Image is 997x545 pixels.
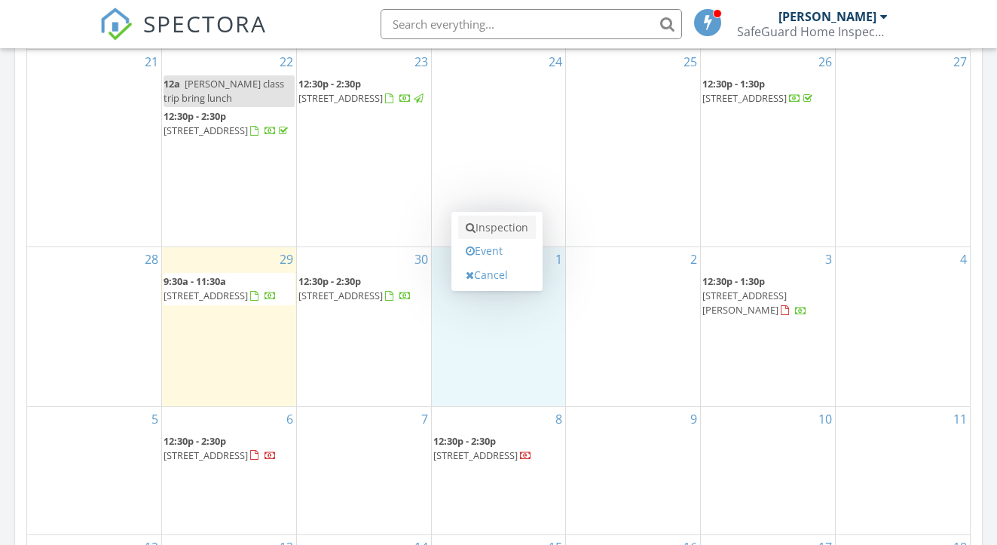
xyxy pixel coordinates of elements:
[298,274,411,302] a: 12:30p - 2:30p [STREET_ADDRESS]
[458,216,536,240] a: Inspection
[164,289,248,302] span: [STREET_ADDRESS]
[277,50,296,74] a: Go to September 22, 2025
[162,247,297,406] td: Go to September 29, 2025
[701,406,836,535] td: Go to October 10, 2025
[702,75,833,108] a: 12:30p - 1:30p [STREET_ADDRESS]
[835,247,970,406] td: Go to October 4, 2025
[27,50,162,247] td: Go to September 21, 2025
[296,247,431,406] td: Go to September 30, 2025
[164,124,248,137] span: [STREET_ADDRESS]
[298,91,383,105] span: [STREET_ADDRESS]
[702,77,815,105] a: 12:30p - 1:30p [STREET_ADDRESS]
[566,247,701,406] td: Go to October 2, 2025
[702,273,833,320] a: 12:30p - 1:30p [STREET_ADDRESS][PERSON_NAME]
[162,406,297,535] td: Go to October 6, 2025
[277,247,296,271] a: Go to September 29, 2025
[687,247,700,271] a: Go to October 2, 2025
[458,263,536,287] a: Cancel
[433,434,496,448] span: 12:30p - 2:30p
[148,407,161,431] a: Go to October 5, 2025
[680,50,700,74] a: Go to September 25, 2025
[164,274,226,288] span: 9:30a - 11:30a
[566,406,701,535] td: Go to October 9, 2025
[142,247,161,271] a: Go to September 28, 2025
[778,9,876,24] div: [PERSON_NAME]
[298,77,361,90] span: 12:30p - 2:30p
[815,50,835,74] a: Go to September 26, 2025
[702,91,787,105] span: [STREET_ADDRESS]
[701,247,836,406] td: Go to October 3, 2025
[164,433,295,465] a: 12:30p - 2:30p [STREET_ADDRESS]
[957,247,970,271] a: Go to October 4, 2025
[552,407,565,431] a: Go to October 8, 2025
[411,247,431,271] a: Go to September 30, 2025
[458,239,536,263] a: Event
[164,77,180,90] span: 12a
[950,407,970,431] a: Go to October 11, 2025
[298,273,430,305] a: 12:30p - 2:30p [STREET_ADDRESS]
[296,406,431,535] td: Go to October 7, 2025
[142,50,161,74] a: Go to September 21, 2025
[687,407,700,431] a: Go to October 9, 2025
[835,50,970,247] td: Go to September 27, 2025
[433,434,532,462] a: 12:30p - 2:30p [STREET_ADDRESS]
[822,247,835,271] a: Go to October 3, 2025
[702,289,787,317] span: [STREET_ADDRESS][PERSON_NAME]
[431,50,566,247] td: Go to September 24, 2025
[143,8,267,39] span: SPECTORA
[702,274,765,288] span: 12:30p - 1:30p
[702,77,765,90] span: 12:30p - 1:30p
[164,273,295,305] a: 9:30a - 11:30a [STREET_ADDRESS]
[381,9,682,39] input: Search everything...
[162,50,297,247] td: Go to September 22, 2025
[431,247,566,406] td: Go to October 1, 2025
[566,50,701,247] td: Go to September 25, 2025
[815,407,835,431] a: Go to October 10, 2025
[99,20,267,52] a: SPECTORA
[298,75,430,108] a: 12:30p - 2:30p [STREET_ADDRESS]
[411,50,431,74] a: Go to September 23, 2025
[701,50,836,247] td: Go to September 26, 2025
[164,108,295,140] a: 12:30p - 2:30p [STREET_ADDRESS]
[296,50,431,247] td: Go to September 23, 2025
[418,407,431,431] a: Go to October 7, 2025
[546,50,565,74] a: Go to September 24, 2025
[164,274,277,302] a: 9:30a - 11:30a [STREET_ADDRESS]
[950,50,970,74] a: Go to September 27, 2025
[702,274,807,317] a: 12:30p - 1:30p [STREET_ADDRESS][PERSON_NAME]
[433,433,564,465] a: 12:30p - 2:30p [STREET_ADDRESS]
[298,289,383,302] span: [STREET_ADDRESS]
[164,434,226,448] span: 12:30p - 2:30p
[164,109,226,123] span: 12:30p - 2:30p
[433,449,518,462] span: [STREET_ADDRESS]
[737,24,888,39] div: SafeGuard Home Inspections
[298,274,361,288] span: 12:30p - 2:30p
[552,247,565,271] a: Go to October 1, 2025
[99,8,133,41] img: The Best Home Inspection Software - Spectora
[164,109,291,137] a: 12:30p - 2:30p [STREET_ADDRESS]
[298,77,426,105] a: 12:30p - 2:30p [STREET_ADDRESS]
[164,449,248,462] span: [STREET_ADDRESS]
[164,77,284,105] span: [PERSON_NAME] class trip bring lunch
[27,247,162,406] td: Go to September 28, 2025
[835,406,970,535] td: Go to October 11, 2025
[164,434,277,462] a: 12:30p - 2:30p [STREET_ADDRESS]
[283,407,296,431] a: Go to October 6, 2025
[431,406,566,535] td: Go to October 8, 2025
[27,406,162,535] td: Go to October 5, 2025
